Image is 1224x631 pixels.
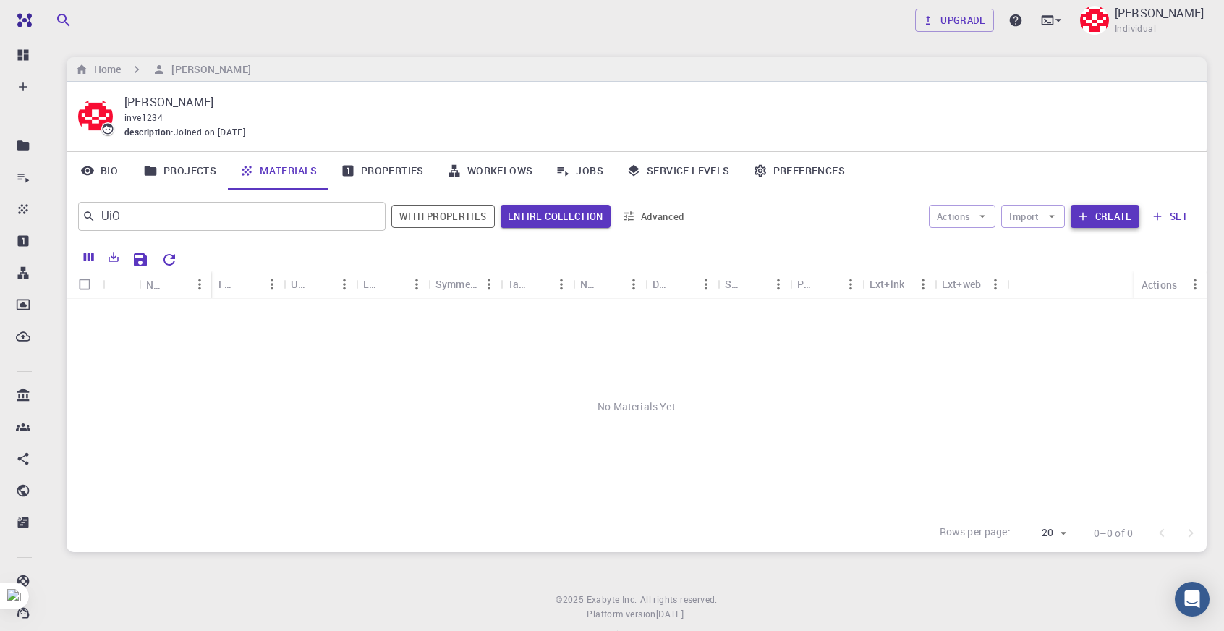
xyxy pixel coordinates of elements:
[935,270,1007,298] div: Ext+web
[1115,4,1204,22] p: [PERSON_NAME]
[88,62,121,77] h6: Home
[587,593,637,607] a: Exabyte Inc.
[72,62,254,77] nav: breadcrumb
[671,273,694,296] button: Sort
[228,152,329,190] a: Materials
[1145,205,1195,228] button: set
[622,273,645,296] button: Menu
[132,152,228,190] a: Projects
[1175,582,1210,617] div: Open Intercom Messenger
[741,152,857,190] a: Preferences
[1142,271,1177,299] div: Actions
[656,608,687,619] span: [DATE] .
[1080,6,1109,35] img: Kaushal Konde
[428,270,501,298] div: Symmetry
[363,270,382,298] div: Lattice
[694,273,718,296] button: Menu
[77,245,101,268] button: Columns
[718,270,790,298] div: Shared
[260,273,284,296] button: Menu
[940,525,1011,541] p: Rows per page:
[124,111,163,123] span: inve1234
[435,152,545,190] a: Workflows
[870,270,904,298] div: Ext+lnk
[984,273,1007,296] button: Menu
[391,205,495,228] button: With properties
[573,270,645,298] div: Non-periodic
[166,62,250,77] h6: [PERSON_NAME]
[165,273,188,296] button: Sort
[816,273,839,296] button: Sort
[501,205,611,228] span: Filter throughout whole library including sets (folders)
[391,205,495,228] span: Show only materials with calculated properties
[284,270,356,298] div: Unit Cell Formula
[101,245,126,268] button: Export
[1115,22,1156,36] span: Individual
[580,270,599,298] div: Non-periodic
[310,273,333,296] button: Sort
[67,152,132,190] a: Bio
[725,270,744,298] div: Shared
[237,273,260,296] button: Sort
[435,270,477,298] div: Symmetry
[124,125,174,140] span: description :
[862,270,935,298] div: Ext+lnk
[640,593,718,607] span: All rights reserved.
[587,593,637,605] span: Exabyte Inc.
[744,273,767,296] button: Sort
[599,273,622,296] button: Sort
[174,125,245,140] span: Joined on [DATE]
[645,270,718,298] div: Default
[139,271,211,299] div: Name
[656,607,687,622] a: [DATE].
[767,273,790,296] button: Menu
[501,270,573,298] div: Tags
[508,270,527,298] div: Tags
[356,270,428,298] div: Lattice
[556,593,586,607] span: © 2025
[291,270,310,298] div: Unit Cell Formula
[911,273,935,296] button: Menu
[616,205,692,228] button: Advanced
[1094,526,1133,541] p: 0–0 of 0
[126,245,155,274] button: Save Explorer Settings
[103,271,139,299] div: Icon
[188,273,211,296] button: Menu
[211,270,284,298] div: Formula
[615,152,741,190] a: Service Levels
[1071,205,1139,228] button: Create
[1016,522,1071,543] div: 20
[329,152,435,190] a: Properties
[67,299,1207,514] div: No Materials Yet
[333,273,356,296] button: Menu
[1134,271,1207,299] div: Actions
[839,273,862,296] button: Menu
[550,273,573,296] button: Menu
[477,273,501,296] button: Menu
[527,273,550,296] button: Sort
[12,13,32,27] img: logo
[155,245,184,274] button: Reset Explorer Settings
[382,273,405,296] button: Sort
[544,152,615,190] a: Jobs
[790,270,862,298] div: Public
[146,271,165,299] div: Name
[501,205,611,228] button: Entire collection
[653,270,671,298] div: Default
[29,10,81,23] span: Support
[797,270,816,298] div: Public
[124,93,1183,111] p: [PERSON_NAME]
[405,273,428,296] button: Menu
[915,9,994,32] a: Upgrade
[1183,273,1207,296] button: Menu
[587,607,655,622] span: Platform version
[929,205,996,228] button: Actions
[942,270,981,298] div: Ext+web
[1001,205,1064,228] button: Import
[218,270,237,298] div: Formula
